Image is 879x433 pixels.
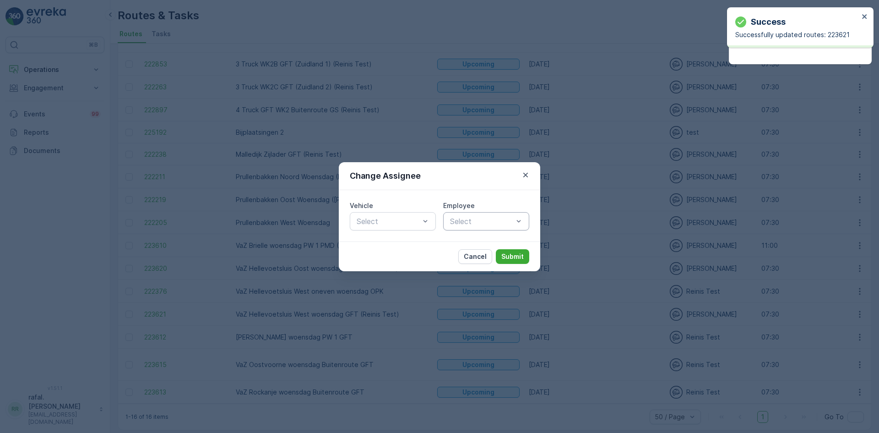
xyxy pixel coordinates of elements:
[443,202,475,209] label: Employee
[464,252,487,261] p: Cancel
[501,252,524,261] p: Submit
[357,216,420,227] p: Select
[458,249,492,264] button: Cancel
[862,13,868,22] button: close
[751,16,786,28] p: Success
[350,170,421,182] p: Change Assignee
[496,249,529,264] button: Submit
[735,30,859,39] p: Successfully updated routes: 223621
[350,202,373,209] label: Vehicle
[450,216,513,227] p: Select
